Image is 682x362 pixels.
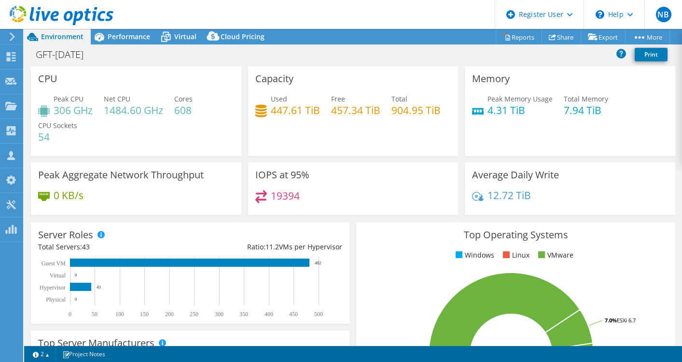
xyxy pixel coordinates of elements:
h4: 0 KB/s [54,190,84,201]
h4: 904.95 TiB [391,105,441,116]
text: 150 [140,311,149,318]
text: 200 [165,311,174,318]
h4: 4.31 TiB [487,105,553,116]
text: 500 [314,311,323,318]
a: 2 [26,348,56,360]
span: CPU Sockets [38,121,77,130]
span: Peak CPU [54,94,84,103]
h4: 19394 [271,190,300,201]
text: Hypervisor [40,284,66,291]
text: 0 [75,297,77,302]
span: 43 [82,242,90,251]
text: Guest VM [42,260,66,267]
a: Project Notes [56,348,112,360]
h4: 54 [38,131,77,142]
h4: 1484.60 GHz [104,105,163,116]
text: Physical [46,296,66,303]
text: 400 [264,311,273,318]
text: 450 [289,311,298,318]
span: NB [656,7,671,22]
h4: 12.72 TiB [487,190,531,201]
a: Print [635,48,668,61]
h3: Capacity [255,73,293,84]
h3: IOPS at 95% [255,170,309,180]
div: Total Servers: [38,242,190,252]
span: Peak Memory Usage [487,94,553,103]
h4: 447.61 TiB [271,105,320,116]
text: 300 [215,311,223,318]
a: Share [542,29,581,44]
span: Total [391,94,407,103]
tspan: ESXi 6.5 [623,344,641,351]
h3: Peak Aggregate Network Throughput [38,170,204,180]
h4: 306 GHz [54,105,93,116]
span: Virtual [174,32,196,41]
span: Cores [174,94,193,103]
h3: Average Daily Write [472,170,559,180]
h4: 457.34 TiB [331,105,380,116]
h4: 608 [174,105,193,116]
text: Virtual [50,272,66,279]
div: Ratio: VMs per Hypervisor [190,242,342,252]
tspan: 7.0% [605,317,617,324]
text: 43 [97,285,101,290]
span: Used [271,94,287,103]
h3: Top Server Manufacturers [38,338,154,348]
span: Performance [108,32,150,41]
text: 250 [190,311,198,318]
h3: Server Roles [38,230,93,240]
text: 350 [239,311,248,318]
h4: 7.94 TiB [564,105,608,116]
tspan: ESXi 6.7 [617,317,636,324]
li: VMware [536,250,573,261]
tspan: 2.3% [611,344,623,351]
text: 100 [115,311,124,318]
text: 50 [92,311,97,318]
text: 0 [75,273,77,277]
span: Free [331,94,345,103]
span: Total Memory [564,94,608,103]
h3: CPU [38,73,57,84]
a: More [625,29,670,44]
span: Net CPU [104,94,130,103]
svg: \n [596,10,604,19]
span: Cloud Pricing [221,32,264,41]
span: 11.2 [265,242,279,251]
h3: Top Operating Systems [363,230,668,240]
h1: GFT-[DATE] [31,49,98,60]
text: 482 [315,261,321,265]
a: Reports [496,29,542,44]
li: Linux [501,250,529,261]
li: Windows [453,250,494,261]
a: Export [581,29,626,44]
text: 0 [69,311,71,318]
span: Environment [41,32,84,41]
h3: Memory [472,73,510,84]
